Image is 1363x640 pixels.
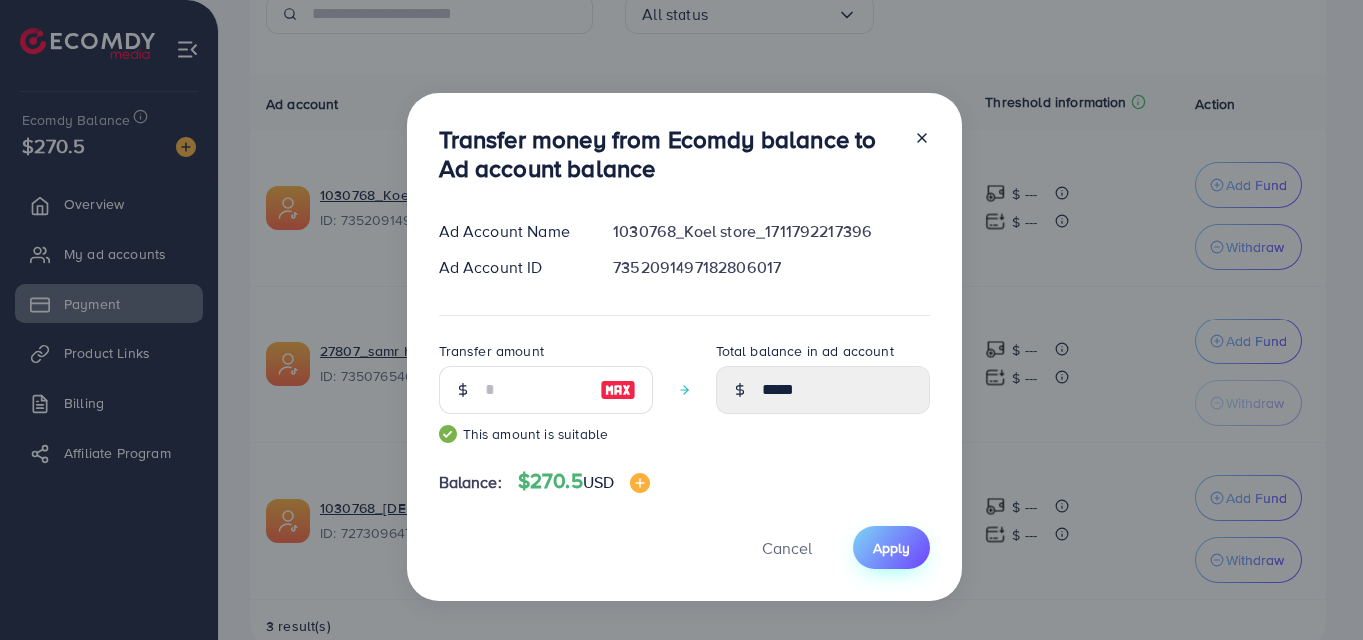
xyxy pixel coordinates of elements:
div: 1030768_Koel store_1711792217396 [597,220,945,243]
span: Apply [873,538,910,558]
button: Cancel [737,526,837,569]
span: USD [583,471,614,493]
span: Cancel [762,537,812,559]
h3: Transfer money from Ecomdy balance to Ad account balance [439,125,898,183]
label: Total balance in ad account [716,341,894,361]
label: Transfer amount [439,341,544,361]
button: Apply [853,526,930,569]
iframe: Chat [1278,550,1348,625]
span: Balance: [439,471,502,494]
div: Ad Account Name [423,220,598,243]
div: 7352091497182806017 [597,256,945,279]
div: Ad Account ID [423,256,598,279]
small: This amount is suitable [439,424,653,444]
h4: $270.5 [518,469,650,494]
img: image [630,473,650,493]
img: guide [439,425,457,443]
img: image [600,378,636,402]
